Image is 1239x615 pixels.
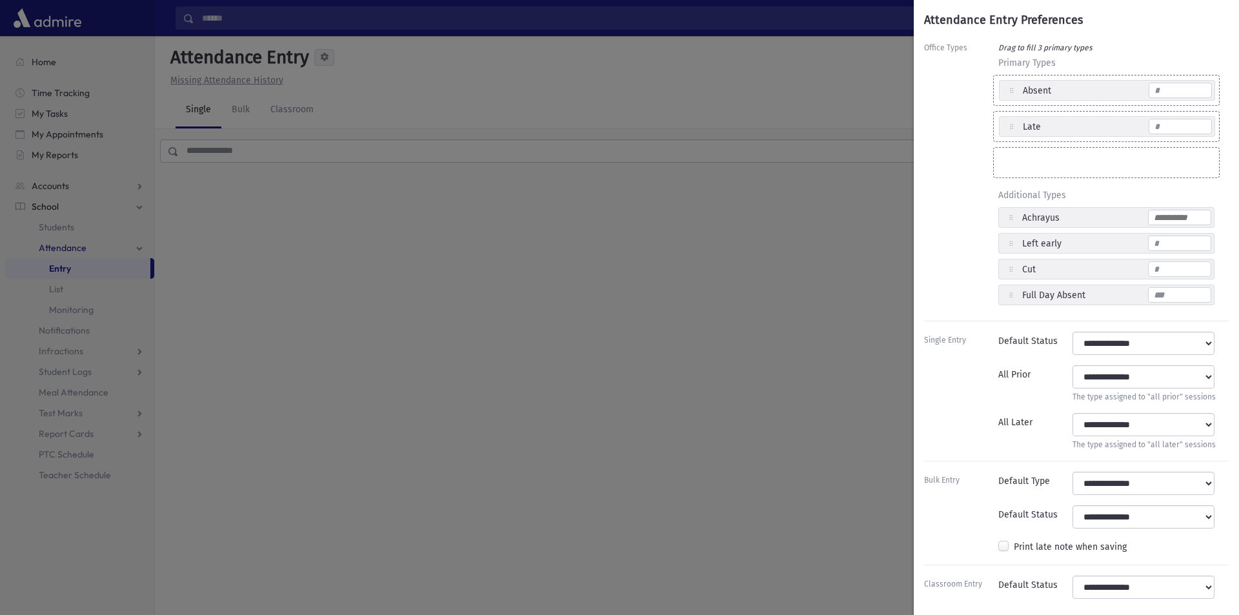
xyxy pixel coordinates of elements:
div: Primary Types [993,54,1220,75]
div: Full Day Absent [1022,288,1085,302]
div: Office Types [924,39,993,310]
div: Left early [1022,237,1062,250]
div: Default Type [998,472,1073,495]
div: The type assigned to "all later" sessions [1073,436,1216,450]
div: Late [1023,120,1041,134]
div: Achrayus [1022,211,1060,225]
div: Bulk Entry [924,472,998,495]
div: Default Status [998,576,1073,599]
div: Cut [1022,263,1036,276]
div: Absent [1023,84,1051,97]
div: Drag to fill 3 primary types [993,39,1220,54]
div: All Prior [998,365,1073,403]
div: Single Entry [924,332,998,355]
div: Classroom Entry [924,576,998,599]
div: All Later [998,413,1073,450]
label: Print late note when saving [1014,540,1127,554]
div: The type assigned to "all prior" sessions [1073,388,1216,403]
span: Additional Types [993,186,1220,202]
div: Attendance Entry Preferences [924,12,1229,29]
div: Default Status [998,505,1073,529]
div: Default Status [998,332,1073,355]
